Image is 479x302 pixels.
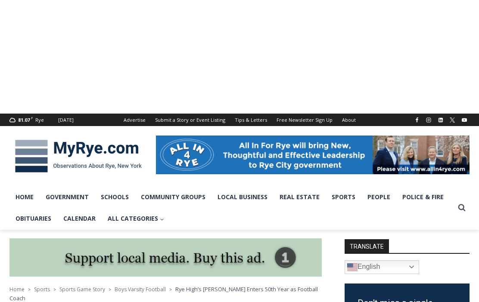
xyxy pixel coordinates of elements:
[274,186,326,208] a: Real Estate
[396,186,450,208] a: Police & Fire
[57,208,102,229] a: Calendar
[102,208,170,229] a: All Categories
[337,114,361,126] a: About
[345,239,389,253] strong: TRANSLATE
[119,114,150,126] a: Advertise
[95,186,135,208] a: Schools
[31,115,33,120] span: F
[230,114,272,126] a: Tips & Letters
[135,186,212,208] a: Community Groups
[361,186,396,208] a: People
[459,115,470,125] a: YouTube
[454,200,470,216] button: View Search Form
[150,114,230,126] a: Submit a Story or Event Listing
[58,116,74,124] div: [DATE]
[9,286,25,293] a: Home
[347,262,358,272] img: en
[423,115,434,125] a: Instagram
[18,117,30,123] span: 81.07
[326,186,361,208] a: Sports
[9,208,57,229] a: Obituaries
[115,286,166,293] a: Boys Varsity Football
[40,186,95,208] a: Government
[447,115,457,125] a: X
[9,186,454,230] nav: Primary Navigation
[345,260,419,274] a: English
[59,286,105,293] a: Sports Game Story
[212,186,274,208] a: Local Business
[9,238,322,277] img: support local media, buy this ad
[108,214,164,223] span: All Categories
[34,286,50,293] a: Sports
[435,115,446,125] a: Linkedin
[28,287,31,293] span: >
[119,114,361,126] nav: Secondary Navigation
[9,134,147,179] img: MyRye.com
[53,287,56,293] span: >
[35,116,44,124] div: Rye
[9,186,40,208] a: Home
[156,136,470,174] img: All in for Rye
[109,287,111,293] span: >
[272,114,337,126] a: Free Newsletter Sign Up
[412,115,422,125] a: Facebook
[169,287,172,293] span: >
